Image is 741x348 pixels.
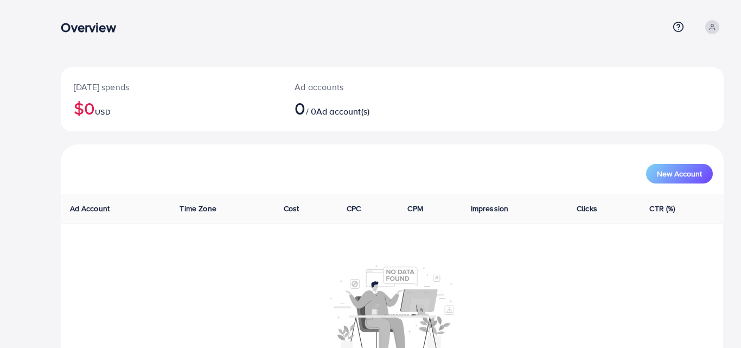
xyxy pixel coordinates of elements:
[657,170,702,178] span: New Account
[74,98,269,118] h2: $0
[70,203,110,214] span: Ad Account
[295,98,435,118] h2: / 0
[74,80,269,93] p: [DATE] spends
[471,203,509,214] span: Impression
[295,80,435,93] p: Ad accounts
[295,96,305,121] span: 0
[407,203,423,214] span: CPM
[646,164,713,184] button: New Account
[577,203,597,214] span: Clicks
[61,20,124,35] h3: Overview
[347,203,361,214] span: CPC
[180,203,216,214] span: Time Zone
[284,203,299,214] span: Cost
[316,105,369,117] span: Ad account(s)
[649,203,675,214] span: CTR (%)
[95,106,110,117] span: USD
